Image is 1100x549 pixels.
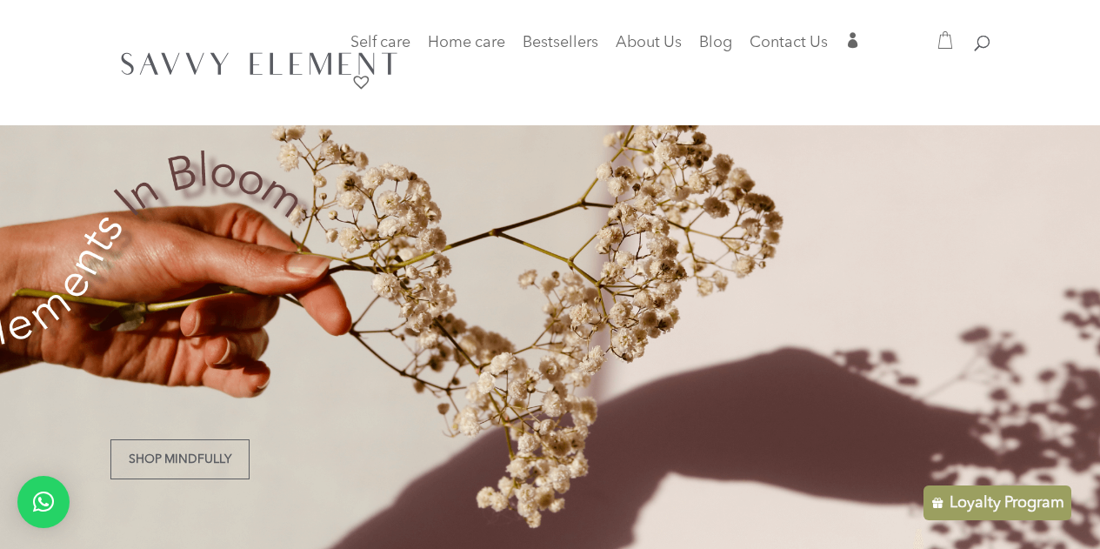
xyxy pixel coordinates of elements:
[845,32,861,48] span: 
[616,35,682,50] span: About Us
[114,44,404,81] img: SavvyElement
[523,37,598,61] a: Bestsellers
[110,439,250,479] a: Shop Mindfully
[845,32,861,61] a: 
[616,37,682,61] a: About Us
[750,35,828,50] span: Contact Us
[350,37,410,71] a: Self care
[950,492,1064,513] p: Loyalty Program
[350,35,410,50] span: Self care
[428,37,505,71] a: Home care
[750,37,828,61] a: Contact Us
[699,35,732,50] span: Blog
[699,37,732,61] a: Blog
[523,35,598,50] span: Bestsellers
[428,35,505,50] span: Home care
